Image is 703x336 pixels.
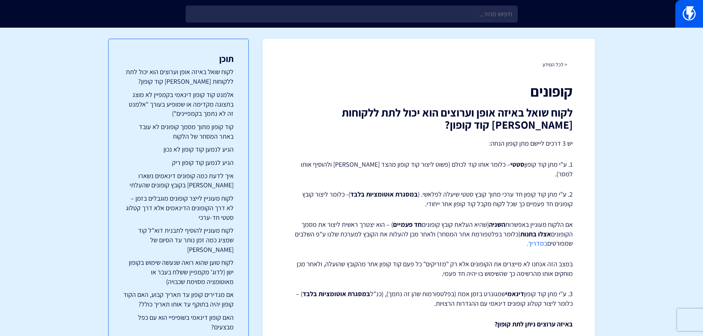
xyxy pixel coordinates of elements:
a: לקוח מעוניין לייצר קופונים מוגבלים בזמן – לא דרך הקופונים הדינאמים אלא דרך קטלוג סטטי חד-ערכי [123,194,234,222]
p: אם הלקוח מעוניין באפשרות (שהיא העלאת קובץ קופונים ) – הוא יצטרך ראשית ליצור את מסמך הקופונים (כלו... [285,220,573,248]
h2: לקוח שואל באיזה אופן וערוצים הוא יכול לתת ללקוחות [PERSON_NAME] קוד קופון? [285,107,573,131]
p: במצב הזה אנחנו לא מייצרים את הקופונים אלא רק "מזריקים" כל פעם קוד קופון אחר מהקובץ שהועלה, ולאחר ... [285,259,573,278]
p: 3. ע"י מתן קוד קופון שמגונרט בזמן אמת (בפלטפורמות שהן זה נתמך), (כנ"ל ) – כלומר ליצור קטלוג קופונ... [285,289,573,308]
p: 1. ע"י מתן קוד קופון – כלומר אותו קוד לכולם (פשוט ליצור קוד קופון מהצד [PERSON_NAME] ולהוסיף אותו... [285,160,573,179]
p: 2. ע"י מתן קוד קופון חד ערכי מתוך קובץ סטטי שיעלה לפלאשי. ( )- כלומר ליצור קובץ קופונים חד פעמיים... [285,190,573,208]
strong: סטטי [510,160,524,169]
strong: באיזה ערוצים ניתן לתת קופון? [494,320,573,328]
h3: תוכן [123,54,234,63]
a: במדריך. [527,239,547,247]
h1: קופונים [285,83,573,99]
a: קוד קופון מתוך מסמך קופונים לא עובד באתר המסחר של הלקוח [123,122,234,141]
a: < לכל המידע [542,61,567,68]
strong: במסגרת אוטומציות בלבד [303,290,370,298]
a: האם קופון דינאמי בשופיפיי הוא עם כפל מבצעים? [123,313,234,332]
input: חיפוש מהיר... [186,6,518,22]
p: יש 3 דרכים ליישם מתן קופון הנחה: [285,138,573,149]
strong: חד פעמיים [393,220,422,229]
a: איך לדעת כמה קופונים דינאמים נשארו [PERSON_NAME] בקובץ קופונים שהעלתי [123,171,234,190]
a: אם מגדירים קופון עד תאריך קבוע, האם הקוד קופון יהיה בתוקף עד אותו תאריך כולל? [123,290,234,309]
strong: דינאמי [506,290,524,298]
a: הגיע לנמען קוד קופון לא נכון [123,145,234,154]
strong: השניה [489,220,505,229]
a: לקוח טוען שהוא רואה שנעשה שימוש בקופון ישן (לדוג' מקמפיין ששלח בעבר או מאוטומציה מסוימת שכבויה) [123,258,234,286]
strong: אצלו בחנות [520,230,551,238]
a: לקוח שואל באיזה אופן וערוצים הוא יכול לתת ללקוחות [PERSON_NAME] קוד קופון? [123,67,234,86]
a: לקוח מעוניין להוסיף לתבנית דוא"ל קוד שמציג כמה זמן נותר עד הסיום של [PERSON_NAME] [123,226,234,254]
strong: במסגרת אוטומציות בלבד [350,190,418,198]
a: אלמנט קוד קופון דינאמי בקמפיין לא מוצג בתצוגה מקדימה או שמופיע בעורך "אלמנט זה לא נתמך בקמפיינים") [123,90,234,118]
a: הגיע לנמען קוד קופון ריק [123,158,234,167]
